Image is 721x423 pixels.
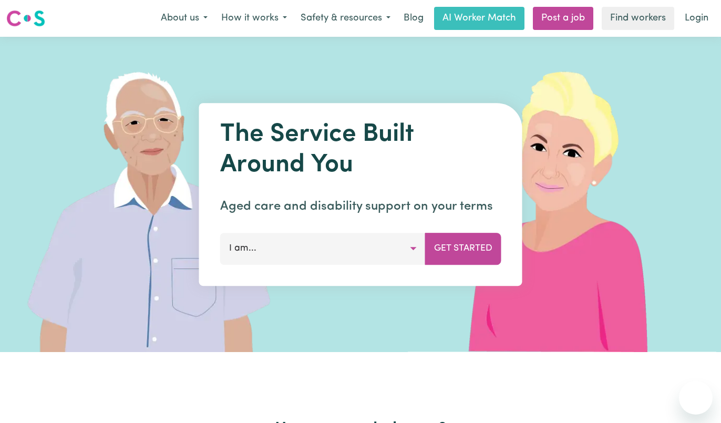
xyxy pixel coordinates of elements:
a: Login [678,7,715,30]
button: Get Started [425,233,501,264]
a: Find workers [602,7,674,30]
button: About us [154,7,214,29]
p: Aged care and disability support on your terms [220,197,501,216]
a: Blog [397,7,430,30]
iframe: Button to launch messaging window [679,381,713,415]
button: How it works [214,7,294,29]
a: AI Worker Match [434,7,524,30]
a: Careseekers logo [6,6,45,30]
a: Post a job [533,7,593,30]
button: Safety & resources [294,7,397,29]
button: I am... [220,233,426,264]
img: Careseekers logo [6,9,45,28]
h1: The Service Built Around You [220,120,501,180]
